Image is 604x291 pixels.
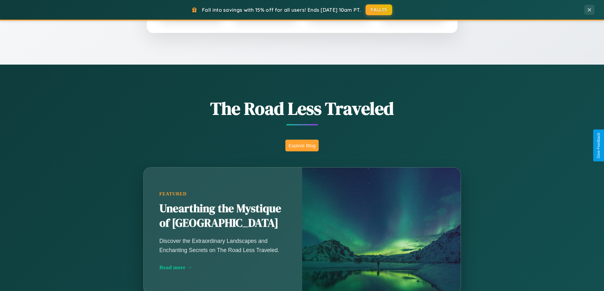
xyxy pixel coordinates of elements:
span: Fall into savings with 15% off for all users! Ends [DATE] 10am PT. [202,7,361,13]
div: Give Feedback [596,133,601,158]
h2: Unearthing the Mystique of [GEOGRAPHIC_DATA] [159,201,286,231]
h1: The Road Less Traveled [112,96,492,121]
button: Explore Blog [285,140,319,151]
div: Read more → [159,264,286,271]
div: Featured [159,191,286,197]
button: FALL15 [366,4,392,15]
p: Discover the Extraordinary Landscapes and Enchanting Secrets on The Road Less Traveled. [159,237,286,254]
